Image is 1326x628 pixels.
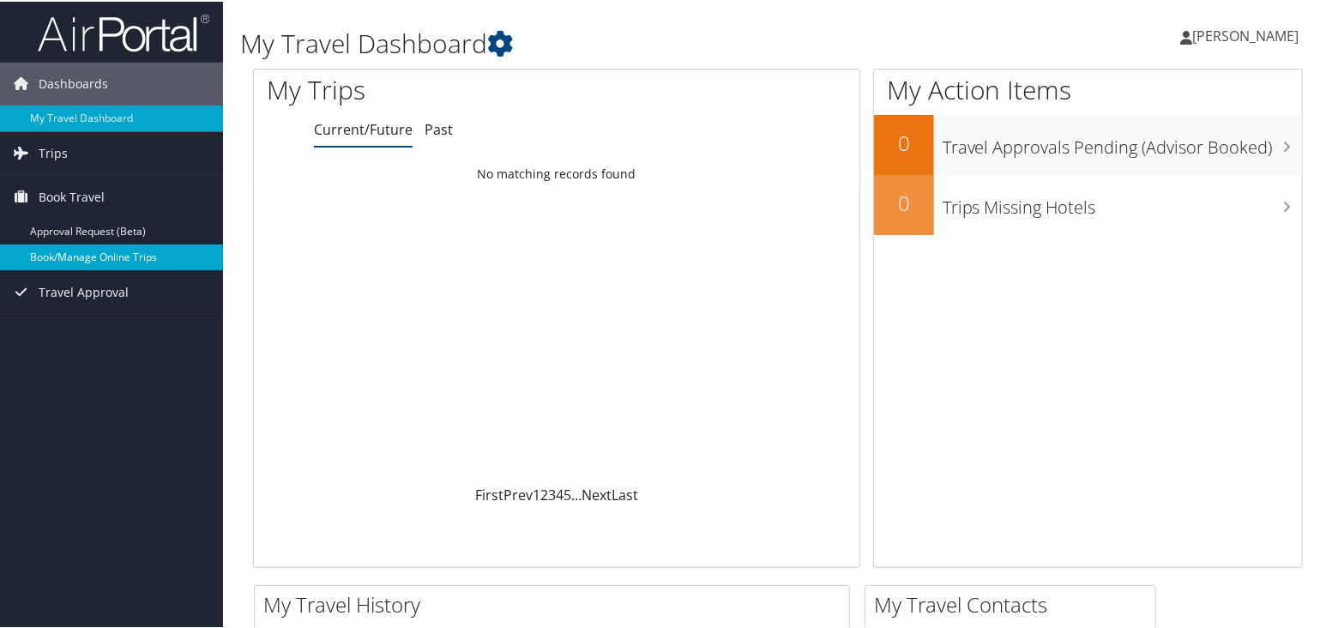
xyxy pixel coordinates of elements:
[267,70,594,106] h1: My Trips
[503,484,533,503] a: Prev
[240,24,957,60] h1: My Travel Dashboard
[943,185,1302,218] h3: Trips Missing Hotels
[874,173,1302,233] a: 0Trips Missing Hotels
[38,11,209,51] img: airportal-logo.png
[533,484,540,503] a: 1
[263,589,849,618] h2: My Travel History
[314,118,413,137] a: Current/Future
[874,70,1302,106] h1: My Action Items
[571,484,582,503] span: …
[39,61,108,104] span: Dashboards
[1192,25,1299,44] span: [PERSON_NAME]
[943,125,1302,158] h3: Travel Approvals Pending (Advisor Booked)
[564,484,571,503] a: 5
[475,484,503,503] a: First
[39,130,68,173] span: Trips
[548,484,556,503] a: 3
[874,127,934,156] h2: 0
[39,269,129,312] span: Travel Approval
[556,484,564,503] a: 4
[540,484,548,503] a: 2
[582,484,612,503] a: Next
[874,187,934,216] h2: 0
[39,174,105,217] span: Book Travel
[612,484,638,503] a: Last
[874,589,1155,618] h2: My Travel Contacts
[1180,9,1316,60] a: [PERSON_NAME]
[425,118,453,137] a: Past
[874,113,1302,173] a: 0Travel Approvals Pending (Advisor Booked)
[254,157,859,188] td: No matching records found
